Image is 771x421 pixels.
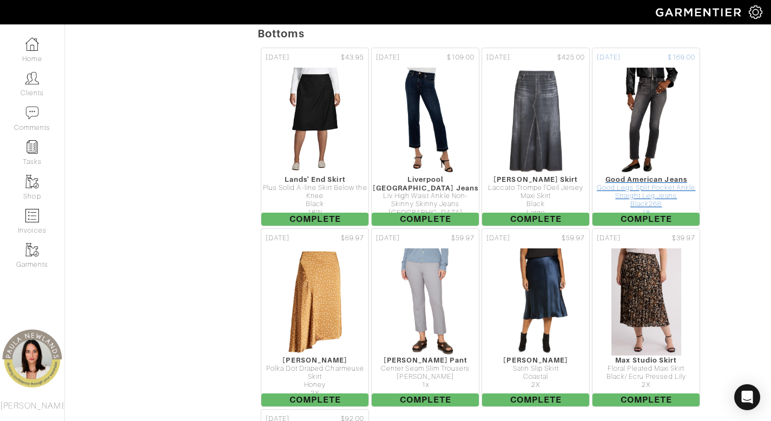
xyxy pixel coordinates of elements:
[280,67,351,175] img: y6y6dXozyVLDBf5g9UgYiJs4
[500,248,571,356] img: yNmGdEM8juwGU4aAFVfGRTk9
[592,209,700,217] div: 18
[668,52,695,63] span: $169.00
[261,356,368,364] div: [PERSON_NAME]
[372,192,479,209] div: Liv High Waist Ankle Non-Skinny Skinny Jeans
[370,227,480,408] a: [DATE] $59.97 [PERSON_NAME] Pant Center Seam Slim Trousers [PERSON_NAME] 1x Complete
[261,390,368,398] div: 2X
[611,248,682,356] img: JuFgCiwTTNcQvTzFLXYQih1m
[592,393,700,406] span: Complete
[482,200,589,208] div: Black
[261,365,368,381] div: Polka Dot Draped Charmeuse Skirt
[261,200,368,208] div: Black
[592,213,700,226] span: Complete
[372,381,479,389] div: 1x
[341,233,364,244] span: $69.97
[25,106,39,120] img: comment-icon-a0a6a9ef722e966f86d9cbdc48e553b5cf19dbc54f86b18d962a5391bc8f6eb6.png
[372,365,479,373] div: Center Seam Slim Trousers
[372,393,479,406] span: Complete
[480,47,591,227] a: [DATE] $425.00 [PERSON_NAME] Skirt Laccato Trompe l'Oeil Jersey Maxi Skirt Black Large Complete
[260,227,370,408] a: [DATE] $69.97 [PERSON_NAME] Polka Dot Draped Charmeuse Skirt Honey 2X Complete
[376,52,400,63] span: [DATE]
[597,52,621,63] span: [DATE]
[280,248,351,356] img: MSF51CzExgJvGGZP7SaEwq64
[611,67,682,175] img: 8NgMGfskLkkmJcTyvgtqRxDu
[486,233,510,244] span: [DATE]
[482,381,589,389] div: 2X
[482,175,589,183] div: [PERSON_NAME] Skirt
[261,213,368,226] span: Complete
[261,393,368,406] span: Complete
[266,52,289,63] span: [DATE]
[482,213,589,226] span: Complete
[261,381,368,389] div: Honey
[390,67,461,175] img: FU7DdUemUc3hLni6mWNai1dj
[591,47,701,227] a: [DATE] $169.00 Good American Jeans Good Legs Split Pocket Ankle Straight Leg Jeans Black266 18 Co...
[25,175,39,188] img: garments-icon-b7da505a4dc4fd61783c78ac3ca0ef83fa9d6f193b1c9dc38574b1d14d53ca28.png
[597,233,621,244] span: [DATE]
[592,200,700,208] div: Black266
[734,384,760,410] div: Open Intercom Messenger
[482,393,589,406] span: Complete
[25,140,39,154] img: reminder-icon-8004d30b9f0a5d33ae49ab947aed9ed385cf756f9e5892f1edd6e32f2345188e.png
[261,175,368,183] div: Lands' End Skirt
[562,233,585,244] span: $59.97
[500,67,571,175] img: jSpqmnU5joYfJ7rPsa8yXQvp
[390,248,461,356] img: oKfGpaF2AhFwaypWHrp6UZGz
[592,365,700,373] div: Floral Pleated Maxi Skirt
[25,71,39,85] img: clients-icon-6bae9207a08558b7cb47a8932f037763ab4055f8c8b6bfacd5dc20c3e0201464.png
[482,356,589,364] div: [PERSON_NAME]
[451,233,475,244] span: $59.97
[592,381,700,389] div: 2X
[25,209,39,222] img: orders-icon-0abe47150d42831381b5fb84f609e132dff9fe21cb692f30cb5eec754e2cba89.png
[486,52,510,63] span: [DATE]
[749,5,762,19] img: gear-icon-white-bd11855cb880d31180b6d7d6211b90ccbf57a29d726f0c71d8c61bd08dd39cc2.png
[592,356,700,364] div: Max Studio Skirt
[372,373,479,381] div: [PERSON_NAME]
[447,52,475,63] span: $109.00
[372,213,479,226] span: Complete
[376,233,400,244] span: [DATE]
[372,356,479,364] div: [PERSON_NAME] Pant
[557,52,585,63] span: $425.00
[25,243,39,256] img: garments-icon-b7da505a4dc4fd61783c78ac3ca0ef83fa9d6f193b1c9dc38574b1d14d53ca28.png
[480,227,591,408] a: [DATE] $59.97 [PERSON_NAME] Satin Slip Skirt Coastal 2X Complete
[592,184,700,201] div: Good Legs Split Pocket Ankle Straight Leg Jeans
[260,47,370,227] a: [DATE] $43.95 Lands' End Skirt Plus Solid A-line Skirt Below the Knee Black 18W Complete
[261,184,368,201] div: Plus Solid A-line Skirt Below the Knee
[592,373,700,381] div: Black/ Ecru Pressed Lily
[370,47,480,227] a: [DATE] $109.00 Liverpool [GEOGRAPHIC_DATA] Jeans Liv High Waist Ankle Non-Skinny Skinny Jeans [GE...
[482,365,589,373] div: Satin Slip Skirt
[482,209,589,217] div: Large
[650,3,749,22] img: garmentier-logo-header-white-b43fb05a5012e4ada735d5af1a66efaba907eab6374d6393d1fbf88cb4ef424d.png
[258,27,771,40] h5: Bottoms
[482,184,589,201] div: Laccato Trompe l'Oeil Jersey Maxi Skirt
[482,373,589,381] div: Coastal
[592,175,700,183] div: Good American Jeans
[591,227,701,408] a: [DATE] $39.97 Max Studio Skirt Floral Pleated Maxi Skirt Black/ Ecru Pressed Lily 2X Complete
[25,37,39,51] img: dashboard-icon-dbcd8f5a0b271acd01030246c82b418ddd0df26cd7fceb0bd07c9910d44c42f6.png
[372,175,479,192] div: Liverpool [GEOGRAPHIC_DATA] Jeans
[372,209,479,217] div: [GEOGRAPHIC_DATA]
[261,209,368,217] div: 18W
[341,52,364,63] span: $43.95
[266,233,289,244] span: [DATE]
[672,233,695,244] span: $39.97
